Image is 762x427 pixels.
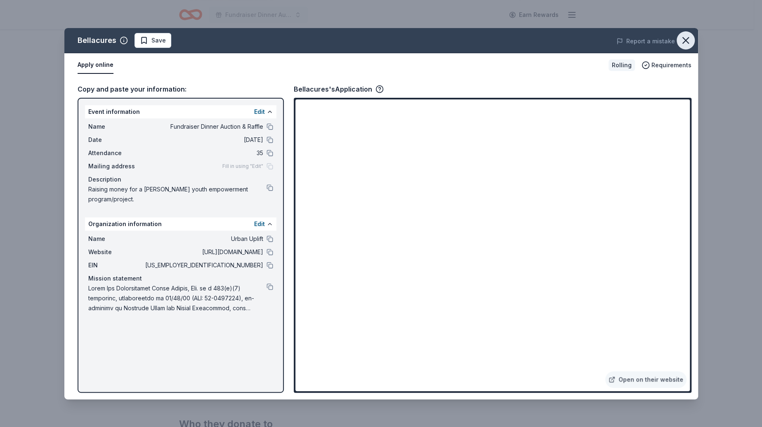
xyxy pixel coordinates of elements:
span: [DATE] [144,135,263,145]
span: Requirements [651,60,691,70]
span: 35 [144,148,263,158]
button: Save [134,33,171,48]
span: [URL][DOMAIN_NAME] [144,247,263,257]
span: EIN [88,260,144,270]
button: Report a mistake [616,36,675,46]
span: Save [151,35,166,45]
span: Urban Uplift [144,234,263,244]
div: Event information [85,105,276,118]
span: Website [88,247,144,257]
div: Bellacures [78,34,116,47]
span: Fundraiser Dinner Auction & Raffle [144,122,263,132]
button: Edit [254,219,265,229]
div: Description [88,175,273,184]
span: [US_EMPLOYER_IDENTIFICATION_NUMBER] [144,260,263,270]
span: Raising money for a [PERSON_NAME] youth empowerment program/project. [88,184,267,204]
button: Apply online [78,57,113,74]
span: Name [88,122,144,132]
button: Edit [254,107,265,117]
span: Name [88,234,144,244]
div: Mission statement [88,274,273,283]
div: Organization information [85,217,276,231]
span: Lorem Ips Dolorsitamet Conse Adipis, Eli. se d 483(e)(7) temporinc, utlaboreetdo ma 01/48/00 (ALI... [88,283,267,313]
span: Date [88,135,144,145]
div: Bellacures's Application [294,84,384,94]
button: Requirements [642,60,691,70]
div: Copy and paste your information: [78,84,284,94]
span: Mailing address [88,161,144,171]
div: Rolling [609,59,635,71]
span: Fill in using "Edit" [222,163,263,170]
a: Open on their website [605,371,687,388]
span: Attendance [88,148,144,158]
